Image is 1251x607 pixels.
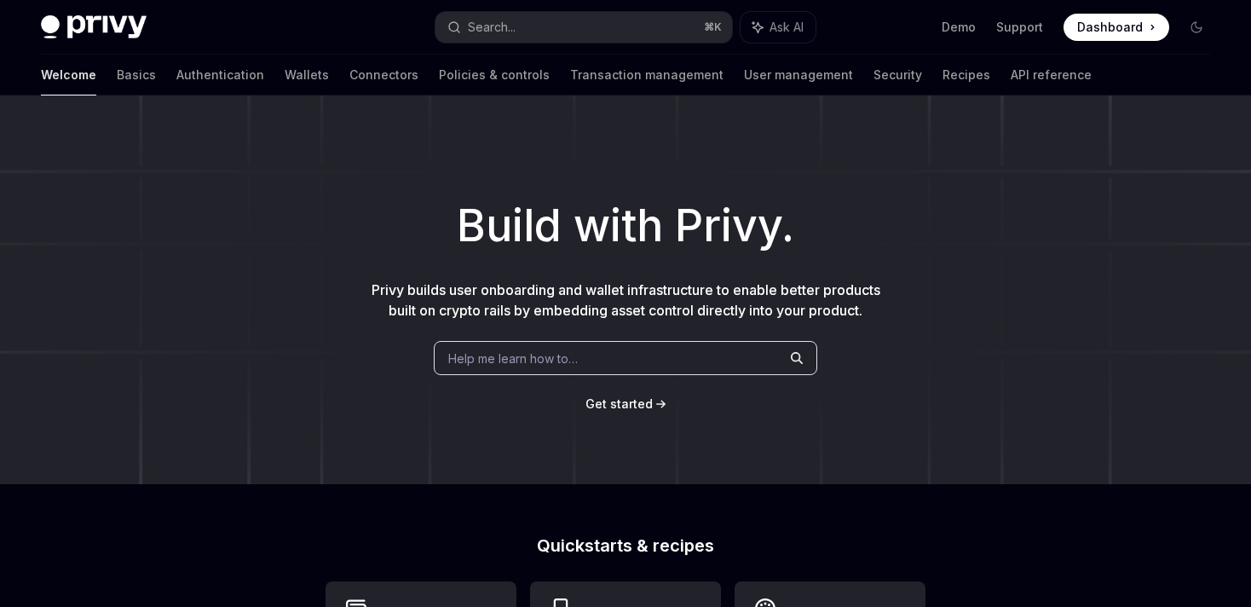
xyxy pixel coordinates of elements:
[770,19,804,36] span: Ask AI
[326,537,925,554] h2: Quickstarts & recipes
[570,55,724,95] a: Transaction management
[873,55,922,95] a: Security
[41,15,147,39] img: dark logo
[996,19,1043,36] a: Support
[285,55,329,95] a: Wallets
[1183,14,1210,41] button: Toggle dark mode
[744,55,853,95] a: User management
[585,396,653,411] span: Get started
[585,396,653,413] a: Get started
[176,55,264,95] a: Authentication
[704,20,722,34] span: ⌘ K
[943,55,990,95] a: Recipes
[741,12,816,43] button: Ask AI
[468,17,516,38] div: Search...
[942,19,976,36] a: Demo
[372,281,880,319] span: Privy builds user onboarding and wallet infrastructure to enable better products built on crypto ...
[448,350,578,367] span: Help me learn how to…
[1064,14,1169,41] a: Dashboard
[27,193,1224,259] h1: Build with Privy.
[349,55,418,95] a: Connectors
[41,55,96,95] a: Welcome
[1077,19,1143,36] span: Dashboard
[435,12,733,43] button: Search...⌘K
[1011,55,1092,95] a: API reference
[439,55,550,95] a: Policies & controls
[117,55,156,95] a: Basics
